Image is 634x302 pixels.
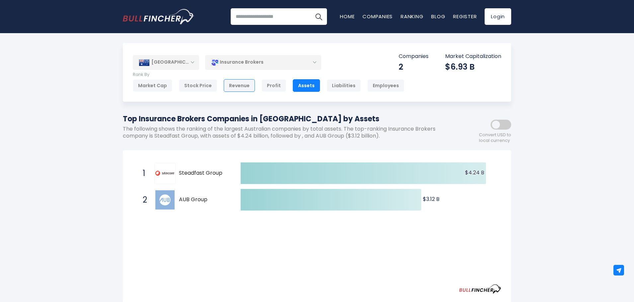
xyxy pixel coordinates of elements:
[327,79,361,92] div: Liabilities
[205,55,321,70] div: Insurance Brokers
[453,13,477,20] a: Register
[340,13,355,20] a: Home
[362,13,393,20] a: Companies
[139,168,146,179] span: 1
[133,79,172,92] div: Market Cap
[367,79,404,92] div: Employees
[179,79,217,92] div: Stock Price
[155,171,175,176] img: Steadfast Group
[423,195,439,203] text: $3.12 B
[399,53,429,60] p: Companies
[155,190,175,210] img: AUB Group
[310,8,327,25] button: Search
[445,62,501,72] div: $6.93 B
[133,72,404,78] p: Rank By
[401,13,423,20] a: Ranking
[133,55,199,70] div: [GEOGRAPHIC_DATA]
[445,53,501,60] p: Market Capitalization
[431,13,445,20] a: Blog
[139,194,146,206] span: 2
[485,8,511,25] a: Login
[465,169,484,176] text: $4.24 B
[123,113,451,124] h1: Top Insurance Brokers Companies in [GEOGRAPHIC_DATA] by Assets
[179,196,229,203] span: AUB Group
[399,62,429,72] div: 2
[479,132,511,144] span: Convert USD to local currency
[224,79,255,92] div: Revenue
[123,126,451,140] p: The following shows the ranking of the largest Australian companies by total assets. The top-rank...
[262,79,286,92] div: Profit
[123,9,194,24] a: Go to homepage
[123,9,195,24] img: Bullfincher logo
[293,79,320,92] div: Assets
[179,170,229,177] span: Steadfast Group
